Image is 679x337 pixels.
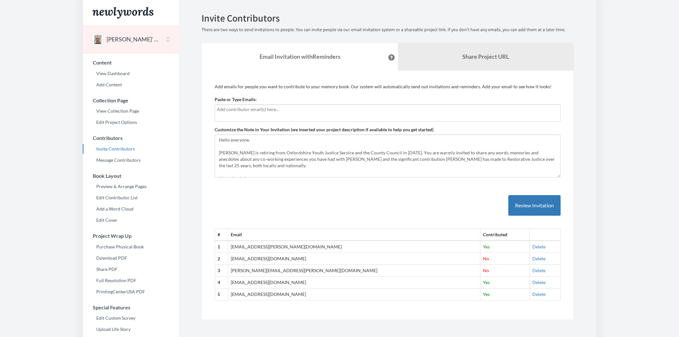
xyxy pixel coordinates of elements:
[83,313,179,323] a: Edit Custom Survey
[215,229,228,241] th: #
[83,264,179,274] a: Share PDF
[215,134,561,177] textarea: Hello everyone. [PERSON_NAME] is retiring from Oxfordshire Youth Justice Service and the County C...
[83,106,179,116] a: View Collection Page
[83,204,179,214] a: Add a Word Cloud
[83,80,179,90] a: Add Content
[228,265,480,277] td: [PERSON_NAME][EMAIL_ADDRESS][PERSON_NAME][DOMAIN_NAME]
[228,277,480,289] td: [EMAIL_ADDRESS][DOMAIN_NAME]
[228,289,480,300] td: [EMAIL_ADDRESS][DOMAIN_NAME]
[215,241,228,253] th: 1
[202,13,574,23] h2: Invite Contributors
[217,106,558,113] input: Add contributor email(s) here...
[532,268,546,273] a: Delete
[480,229,529,241] th: Contributed
[215,253,228,265] th: 2
[83,144,179,154] a: Invite Contributors
[215,126,434,133] label: Customize the Note in Your Invitation (we inserted your project description if available to help ...
[215,83,561,90] p: Add emails for people you want to contribute to your memory book. Our system will automatically s...
[83,324,179,334] a: Upload Life Story
[83,193,179,203] a: Edit Contributor List
[107,35,159,44] button: [PERSON_NAME]' Retirement
[83,253,179,263] a: Download PDF
[532,280,546,285] a: Delete
[83,173,179,179] h3: Book Layout
[228,229,480,241] th: Email
[83,98,179,103] h3: Collection Page
[83,287,179,297] a: PrintingCenterUSA PDF
[532,256,546,261] a: Delete
[462,53,509,60] b: Share Project URL
[483,256,489,261] span: No
[483,268,489,273] span: No
[483,244,490,249] span: Yes
[483,280,490,285] span: Yes
[508,195,561,216] button: Review Invitation
[202,27,574,33] p: There are two ways to send invitations to people. You can invite people via our email invitation ...
[228,241,480,253] td: [EMAIL_ADDRESS][PERSON_NAME][DOMAIN_NAME]
[83,233,179,239] h3: Project Wrap Up
[83,215,179,225] a: Edit Cover
[83,155,179,165] a: Message Contributors
[260,53,340,60] strong: Email Invitation with Reminders
[532,244,546,249] a: Delete
[215,289,228,300] th: 5
[532,291,546,297] a: Delete
[483,291,490,297] span: Yes
[83,117,179,127] a: Edit Project Options
[83,305,179,310] h3: Special Features
[215,96,257,103] label: Paste or Type Emails:
[83,182,179,191] a: Preview & Arrange Pages
[215,265,228,277] th: 3
[83,242,179,252] a: Purchase Physical Book
[83,276,179,285] a: Full Resolution PDF
[83,69,179,78] a: View Dashboard
[215,277,228,289] th: 4
[83,60,179,65] h3: Content
[83,135,179,141] h3: Contributors
[92,7,153,19] img: Newlywords logo
[228,253,480,265] td: [EMAIL_ADDRESS][DOMAIN_NAME]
